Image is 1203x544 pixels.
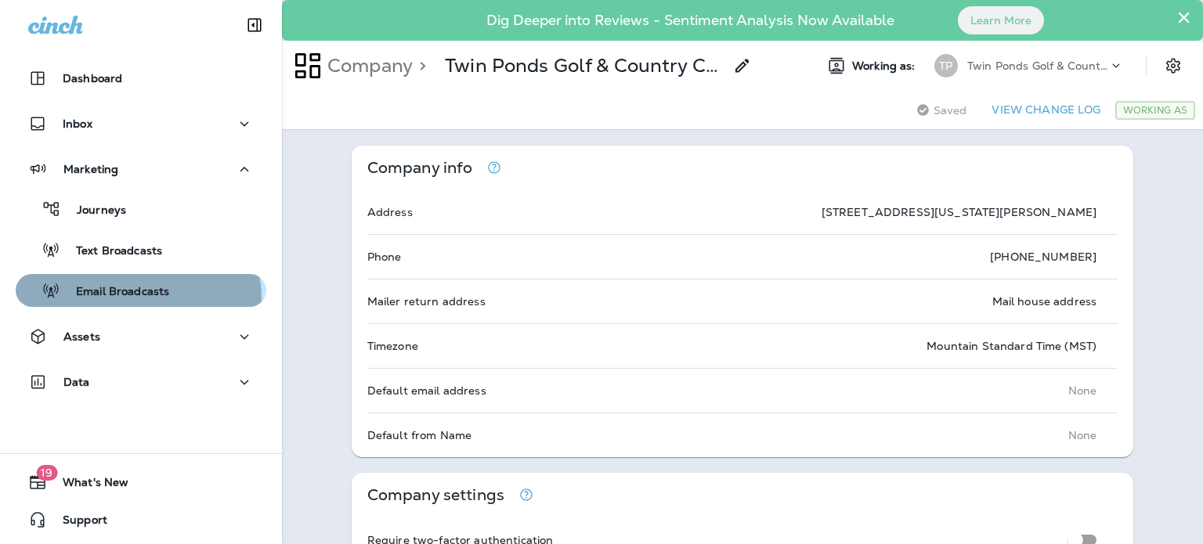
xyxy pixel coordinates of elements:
[16,467,266,498] button: 19What's New
[16,274,266,307] button: Email Broadcasts
[60,244,162,259] p: Text Broadcasts
[367,340,418,352] p: Timezone
[367,295,486,308] p: Mailer return address
[16,108,266,139] button: Inbox
[16,153,266,185] button: Marketing
[233,9,276,41] button: Collapse Sidebar
[967,59,1108,72] p: Twin Ponds Golf & Country Club
[367,250,402,263] p: Phone
[1068,384,1097,397] p: None
[367,429,471,441] p: Default from Name
[61,204,126,218] p: Journeys
[927,340,1096,352] p: Mountain Standard Time (MST)
[441,18,940,23] p: Dig Deeper into Reviews - Sentiment Analysis Now Available
[63,376,90,388] p: Data
[63,163,118,175] p: Marketing
[47,476,128,495] span: What's New
[1176,5,1191,30] button: Close
[16,504,266,535] button: Support
[413,54,426,77] p: >
[985,98,1107,122] button: View Change Log
[367,384,486,397] p: Default email address
[958,6,1044,34] button: Learn More
[47,513,107,532] span: Support
[822,206,1096,218] p: [STREET_ADDRESS][US_STATE][PERSON_NAME]
[934,54,958,77] div: TP
[367,206,413,218] p: Address
[321,54,413,77] p: Company
[1068,429,1097,441] p: None
[60,285,169,300] p: Email Broadcasts
[852,59,919,73] span: Working as:
[445,54,724,77] p: Twin Ponds Golf & Country Club
[992,295,1097,308] p: Mail house address
[934,104,967,117] span: Saved
[63,330,100,343] p: Assets
[16,366,266,398] button: Data
[1159,52,1187,80] button: Settings
[16,233,266,266] button: Text Broadcasts
[367,161,473,175] p: Company info
[36,465,57,481] span: 19
[367,488,504,502] p: Company settings
[16,321,266,352] button: Assets
[63,72,122,85] p: Dashboard
[16,193,266,225] button: Journeys
[63,117,92,130] p: Inbox
[990,250,1096,263] p: [PHONE_NUMBER]
[1115,101,1195,120] div: Working As
[16,63,266,94] button: Dashboard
